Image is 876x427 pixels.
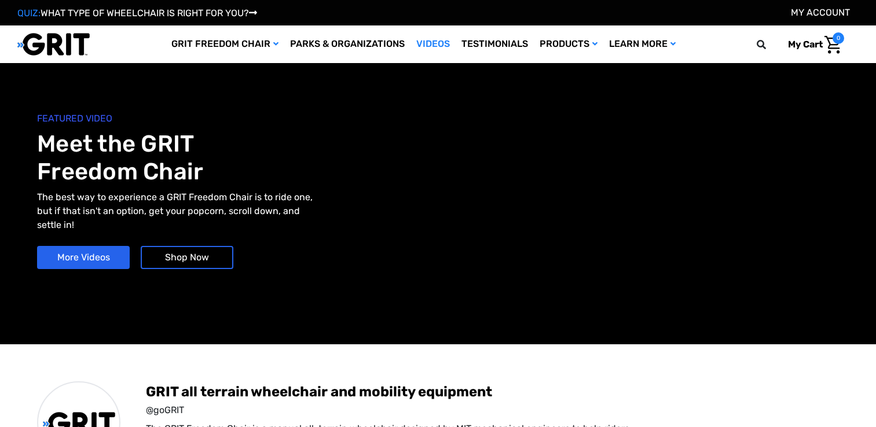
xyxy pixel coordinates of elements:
[37,112,438,126] span: FEATURED VIDEO
[824,36,841,54] img: Cart
[791,7,850,18] a: Account
[146,382,839,401] span: GRIT all terrain wheelchair and mobility equipment
[17,32,90,56] img: GRIT All-Terrain Wheelchair and Mobility Equipment
[37,130,438,186] h1: Meet the GRIT Freedom Chair
[603,25,681,63] a: Learn More
[410,25,456,63] a: Videos
[534,25,603,63] a: Products
[37,246,130,269] a: More Videos
[444,101,833,303] iframe: YouTube video player
[284,25,410,63] a: Parks & Organizations
[833,32,844,44] span: 0
[17,8,257,19] a: QUIZ:WHAT TYPE OF WHEELCHAIR IS RIGHT FOR YOU?
[166,25,284,63] a: GRIT Freedom Chair
[762,32,779,57] input: Search
[37,190,318,232] p: The best way to experience a GRIT Freedom Chair is to ride one, but if that isn't an option, get ...
[788,39,823,50] span: My Cart
[779,32,844,57] a: Cart with 0 items
[17,8,41,19] span: QUIZ:
[146,403,839,417] span: @goGRIT
[141,246,233,269] a: Shop Now
[456,25,534,63] a: Testimonials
